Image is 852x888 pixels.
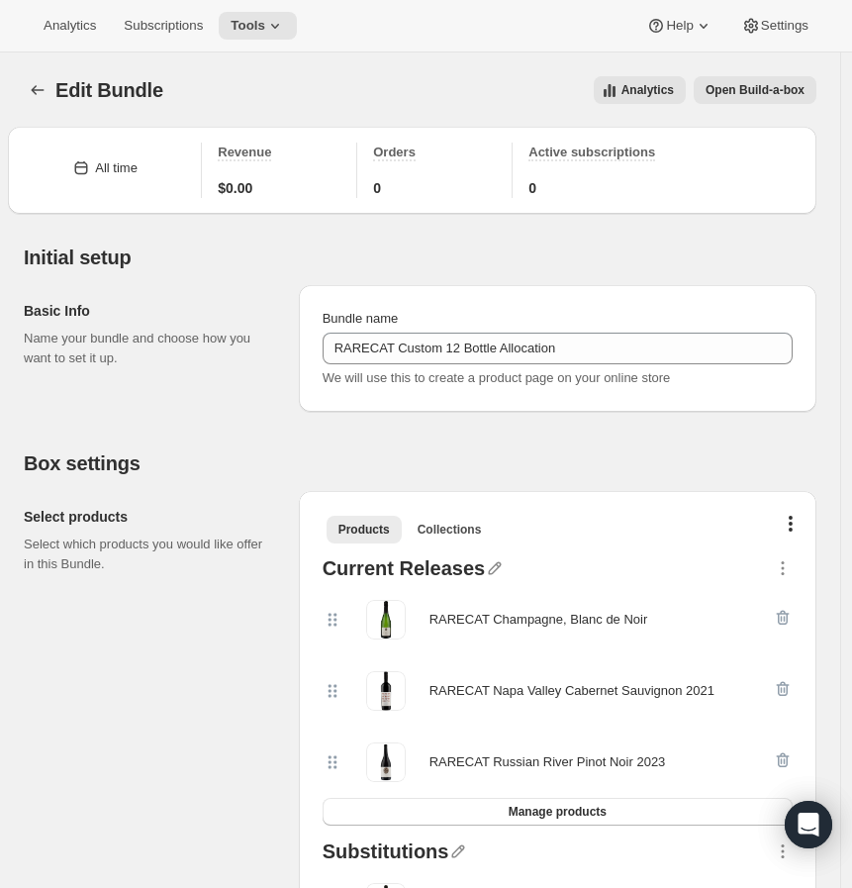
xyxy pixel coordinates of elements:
[694,76,816,104] button: View links to open the build-a-box on the online store
[373,178,381,198] span: 0
[24,301,267,321] h2: Basic Info
[429,752,666,772] div: RARECAT Russian River Pinot Noir 2023
[218,178,252,198] span: $0.00
[594,76,686,104] button: View all analytics related to this specific bundles, within certain timeframes
[509,804,607,820] span: Manage products
[366,742,406,782] img: RARECAT Russian River Pinot Noir 2023
[24,329,267,368] p: Name your bundle and choose how you want to set it up.
[323,311,399,326] span: Bundle name
[124,18,203,34] span: Subscriptions
[24,507,267,527] h2: Select products
[418,522,482,538] span: Collections
[218,145,271,159] span: Revenue
[231,18,265,34] span: Tools
[24,535,267,574] p: Select which products you would like offer in this Bundle.
[323,333,793,364] input: ie. Smoothie box
[366,600,406,640] img: RARECAT Champagne, Blanc de Noir
[32,12,108,40] button: Analytics
[323,798,793,826] button: Manage products
[785,801,832,848] div: Open Intercom Messenger
[729,12,820,40] button: Settings
[44,18,96,34] span: Analytics
[429,681,714,701] div: RARECAT Napa Valley Cabernet Sauvignon 2021
[761,18,808,34] span: Settings
[666,18,693,34] span: Help
[366,671,406,711] img: RARECAT Napa Valley Cabernet Sauvignon 2021
[621,82,674,98] span: Analytics
[429,610,648,630] div: RARECAT Champagne, Blanc de Noir
[338,522,390,538] span: Products
[24,451,816,475] h2: Box settings
[24,76,51,104] button: Bundles
[323,841,449,867] div: Substitutions
[373,145,416,159] span: Orders
[55,79,163,101] span: Edit Bundle
[219,12,297,40] button: Tools
[706,82,805,98] span: Open Build-a-box
[24,246,816,269] h2: Initial setup
[323,370,671,385] span: We will use this to create a product page on your online store
[112,12,215,40] button: Subscriptions
[528,145,655,159] span: Active subscriptions
[634,12,724,40] button: Help
[95,158,138,178] div: All time
[323,558,486,584] div: Current Releases
[528,178,536,198] span: 0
